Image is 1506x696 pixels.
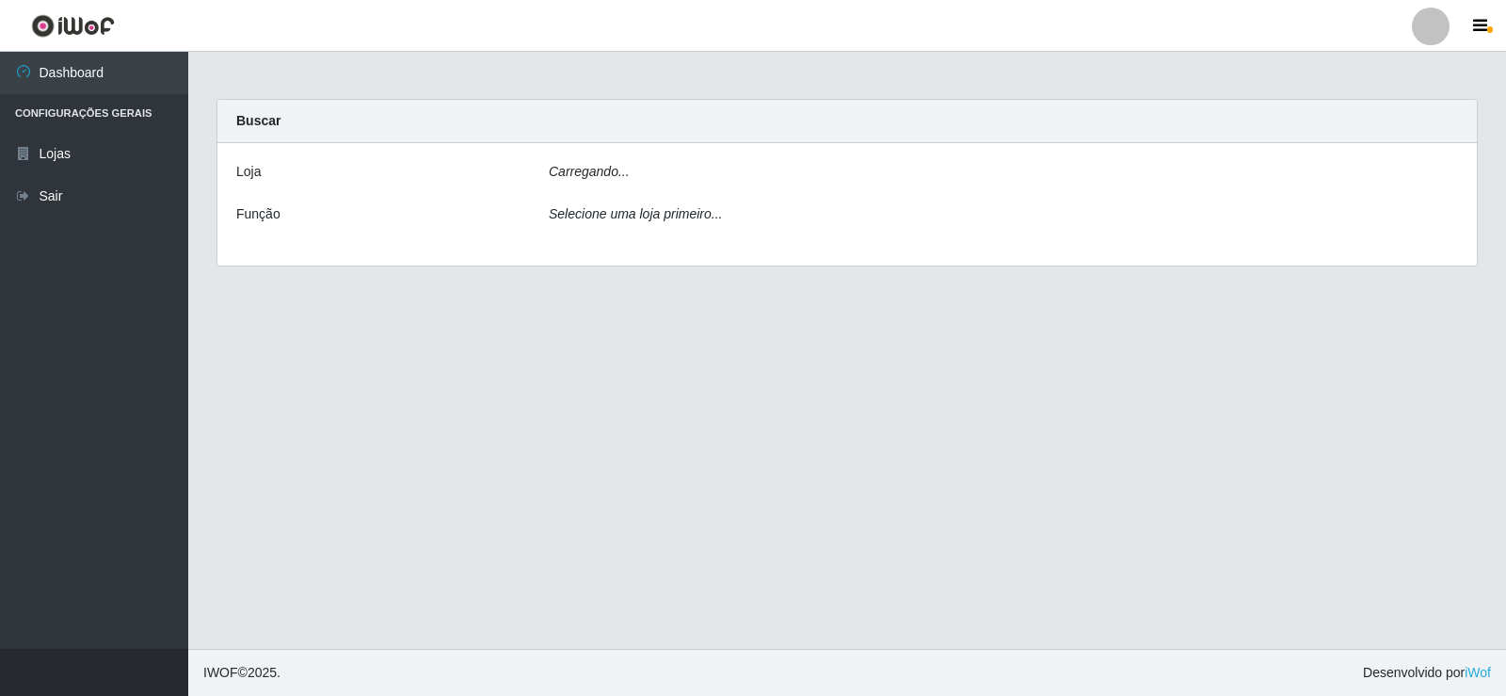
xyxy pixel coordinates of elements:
[549,206,722,221] i: Selecione uma loja primeiro...
[236,113,280,128] strong: Buscar
[549,164,630,179] i: Carregando...
[1363,663,1491,683] span: Desenvolvido por
[236,162,261,182] label: Loja
[31,14,115,38] img: CoreUI Logo
[1465,665,1491,680] a: iWof
[203,663,280,683] span: © 2025 .
[203,665,238,680] span: IWOF
[236,204,280,224] label: Função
